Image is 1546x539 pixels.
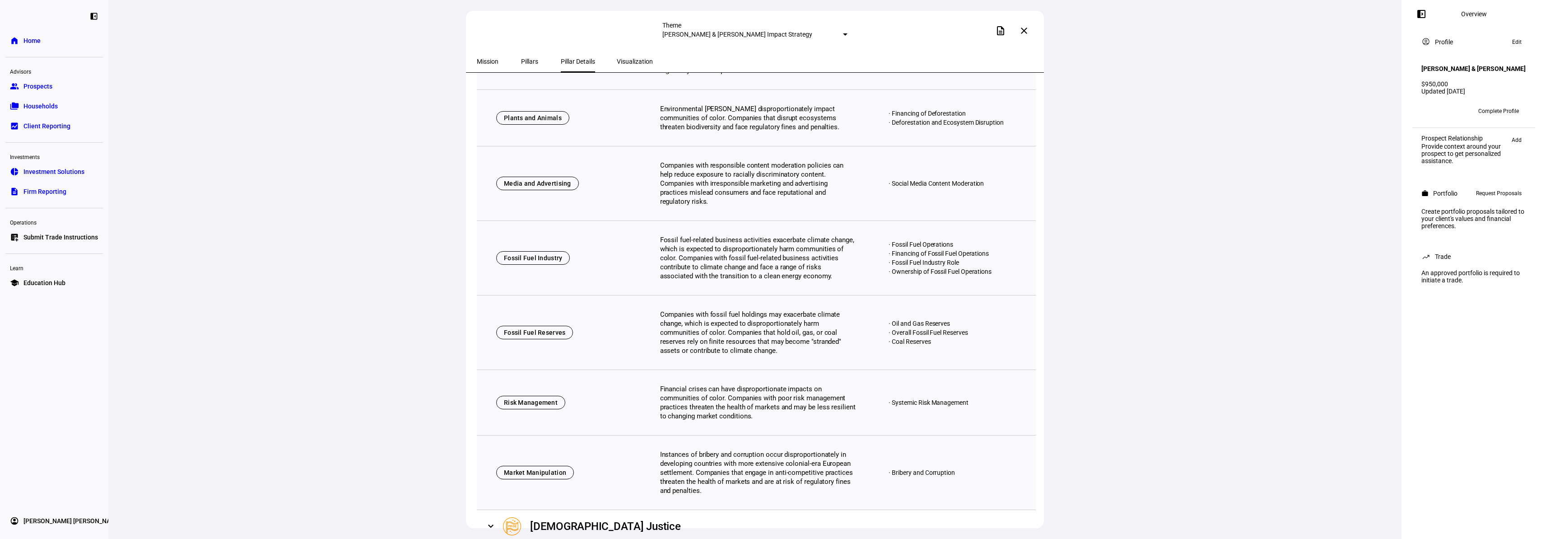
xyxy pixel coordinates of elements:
span: Client Reporting [23,122,70,131]
div: Financial crises can have disproportionate impacts on communities of color. Companies with poor r... [642,384,874,421]
mat-icon: work [1421,190,1429,197]
span: Firm Reporting [23,187,66,196]
div: Fossil Fuel Reserves [496,326,573,339]
mat-icon: account_circle [1421,37,1430,46]
div: Systemic Risk Management [892,398,1018,407]
div: [DEMOGRAPHIC_DATA] Justice [530,519,681,534]
eth-mat-symbol: school [10,278,19,287]
div: Financing of Deforestation [892,109,1018,118]
div: Prospect Relationship [1421,135,1507,142]
a: descriptionFirm Reporting [5,183,103,201]
eth-mat-symbol: list_alt_add [10,233,19,242]
span: Edit [1512,37,1522,47]
span: Submit Trade Instructions [23,233,98,242]
a: bid_landscapeClient Reporting [5,117,103,135]
div: Trade [1435,253,1451,260]
div: Bribery and Corruption [892,468,1018,477]
span: Visualization [617,58,653,65]
eth-mat-symbol: home [10,36,19,45]
a: pie_chartInvestment Solutions [5,163,103,181]
div: Market Manipulation [496,466,574,479]
div: Create portfolio proposals tailored to your client's values and financial preferences. [1416,204,1532,233]
div: Oil and Gas Reserves [892,319,1018,328]
span: Add [1512,135,1522,145]
div: Environmental [PERSON_NAME] disproportionately impact communities of color. Companies that disrup... [642,104,874,131]
button: Request Proposals [1471,188,1526,199]
eth-mat-symbol: pie_chart [10,167,19,176]
div: An approved portfolio is required to initiate a trade. [1416,266,1532,287]
div: Risk Management [496,396,565,409]
span: Pillar Details [561,58,595,65]
div: Operations [5,216,103,228]
div: Advisors [5,65,103,77]
a: folder_copyHouseholds [5,97,103,115]
span: Home [23,36,41,45]
eth-panel-overview-card-header: Trade [1421,251,1526,262]
img: Pillar icon [503,517,521,535]
div: Plants and Animals [496,111,569,125]
div: Companies with fossil fuel holdings may exacerbate climate change, which is expected to dispropor... [642,310,874,355]
div: Deforestation and Ecosystem Disruption [892,118,1018,127]
div: Instances of bribery and corruption occur disproportionately in developing countries with more ex... [642,450,874,495]
eth-mat-symbol: group [10,82,19,91]
div: Overall Fossil Fuel Reserves [892,328,1018,337]
button: Add [1507,135,1526,145]
h4: [PERSON_NAME] & [PERSON_NAME] [1421,65,1526,72]
div: Investments [5,150,103,163]
div: Ownership of Fossil Fuel Operations [892,267,1018,276]
mat-select-trigger: [PERSON_NAME] & [PERSON_NAME] Impact Strategy [662,31,812,38]
a: homeHome [5,32,103,50]
div: Coal Reserves [892,337,1018,346]
div: Updated [DATE] [1421,88,1526,95]
span: Pillars [521,58,538,65]
mat-icon: left_panel_open [1416,9,1427,19]
button: Edit [1508,37,1526,47]
div: Overview [1461,10,1487,18]
span: Request Proposals [1476,188,1522,199]
eth-panel-overview-card-header: Portfolio [1421,188,1526,199]
div: Fossil Fuel Industry [496,251,570,265]
eth-mat-symbol: bid_landscape [10,122,19,131]
span: Complete Profile [1478,104,1519,118]
mat-icon: trending_up [1421,252,1430,261]
eth-mat-symbol: folder_copy [10,102,19,111]
div: $950,000 [1421,80,1526,88]
div: Portfolio [1433,190,1458,197]
span: Mission [477,58,498,65]
div: Financing of Fossil Fuel Operations [892,249,1018,258]
div: Fossil Fuel Industry Role [892,258,1018,267]
div: Profile [1435,38,1453,46]
div: Provide context around your prospect to get personalized assistance. [1421,143,1507,164]
div: Fossil fuel-related business activities exacerbate climate change, which is expected to dispropor... [642,235,874,281]
eth-mat-symbol: account_circle [10,516,19,525]
div: Fossil Fuel Operations [892,240,1018,249]
span: Education Hub [23,278,65,287]
eth-panel-overview-card-header: Profile [1421,37,1526,47]
eth-mat-symbol: left_panel_close [89,12,98,21]
div: Social Media Content Moderation [892,179,1018,188]
div: Learn [5,261,103,274]
eth-mat-symbol: description [10,187,19,196]
div: Media and Advertising [496,177,579,190]
span: Prospects [23,82,52,91]
a: groupProspects [5,77,103,95]
mat-icon: description [995,25,1006,36]
span: Households [23,102,58,111]
span: Investment Solutions [23,167,84,176]
span: [PERSON_NAME] [PERSON_NAME] [23,516,121,525]
div: Theme [662,22,848,29]
mat-icon: close [1019,25,1029,36]
span: DM [1425,108,1433,114]
div: Companies with responsible content moderation policies can help reduce exposure to racially discr... [642,161,874,206]
button: Complete Profile [1471,104,1526,118]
